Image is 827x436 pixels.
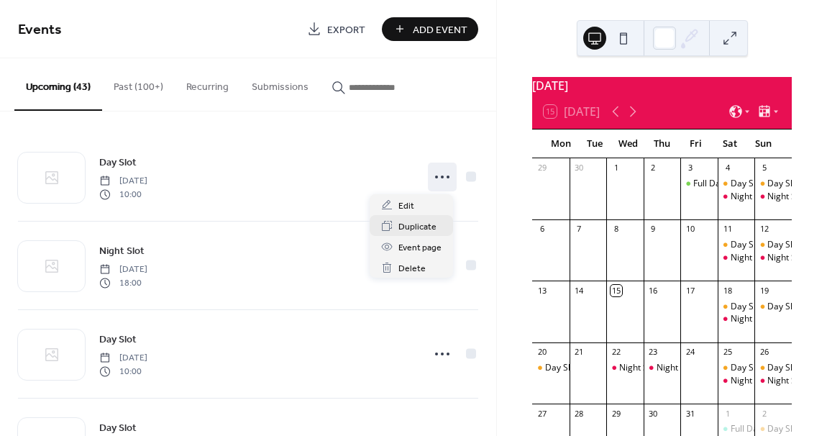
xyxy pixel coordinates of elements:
[731,239,764,251] div: Day Slot
[296,17,376,41] a: Export
[536,285,547,296] div: 13
[713,130,746,158] div: Sat
[718,423,755,435] div: Full Day Slot
[645,130,679,158] div: Thu
[722,347,733,358] div: 25
[240,58,320,109] button: Submissions
[759,163,769,173] div: 5
[731,191,769,203] div: Night Slot
[648,224,659,235] div: 9
[718,375,755,387] div: Night Slot
[767,178,800,190] div: Day Slot
[611,347,621,358] div: 22
[536,347,547,358] div: 20
[731,313,769,325] div: Night Slot
[693,178,742,190] div: Full Day Slot
[754,239,792,251] div: Day Slot
[619,362,658,374] div: Night Slot
[99,421,137,436] span: Day Slot
[398,240,442,255] span: Event page
[718,178,755,190] div: Day Slot
[611,224,621,235] div: 8
[718,239,755,251] div: Day Slot
[754,423,792,435] div: Day Slot
[767,301,800,313] div: Day Slot
[545,362,578,374] div: Day Slot
[685,285,695,296] div: 17
[413,22,467,37] span: Add Event
[722,285,733,296] div: 18
[99,332,137,348] span: Day Slot
[680,178,718,190] div: Full Day Slot
[544,130,577,158] div: Mon
[731,252,769,264] div: Night Slot
[731,362,764,374] div: Day Slot
[99,175,147,188] span: [DATE]
[648,347,659,358] div: 23
[685,347,695,358] div: 24
[611,285,621,296] div: 15
[532,77,792,94] div: [DATE]
[398,219,437,235] span: Duplicate
[685,408,695,419] div: 31
[99,155,137,171] span: Day Slot
[99,188,147,201] span: 10:00
[536,163,547,173] div: 29
[99,154,137,171] a: Day Slot
[99,331,137,348] a: Day Slot
[99,242,145,259] a: Night Slot
[731,423,780,435] div: Full Day Slot
[574,408,585,419] div: 28
[99,263,147,276] span: [DATE]
[746,130,780,158] div: Sun
[574,285,585,296] div: 14
[574,347,585,358] div: 21
[754,252,792,264] div: Night Slot
[611,408,621,419] div: 29
[767,362,800,374] div: Day Slot
[685,224,695,235] div: 10
[722,224,733,235] div: 11
[574,224,585,235] div: 7
[731,375,769,387] div: Night Slot
[532,362,570,374] div: Day Slot
[759,408,769,419] div: 2
[718,301,755,313] div: Day Slot
[99,365,147,378] span: 10:00
[685,163,695,173] div: 3
[398,261,426,276] span: Delete
[767,252,806,264] div: Night Slot
[102,58,175,109] button: Past (100+)
[679,130,713,158] div: Fri
[767,239,800,251] div: Day Slot
[611,130,645,158] div: Wed
[754,375,792,387] div: Night Slot
[648,408,659,419] div: 30
[382,17,478,41] button: Add Event
[648,285,659,296] div: 16
[759,285,769,296] div: 19
[754,362,792,374] div: Day Slot
[767,191,806,203] div: Night Slot
[718,191,755,203] div: Night Slot
[99,276,147,289] span: 18:00
[606,362,644,374] div: Night Slot
[398,199,414,214] span: Edit
[731,178,764,190] div: Day Slot
[718,362,755,374] div: Day Slot
[754,178,792,190] div: Day Slot
[722,408,733,419] div: 1
[718,252,755,264] div: Night Slot
[767,375,806,387] div: Night Slot
[175,58,240,109] button: Recurring
[577,130,611,158] div: Tue
[574,163,585,173] div: 30
[731,301,764,313] div: Day Slot
[767,423,800,435] div: Day Slot
[99,244,145,259] span: Night Slot
[327,22,365,37] span: Export
[99,352,147,365] span: [DATE]
[657,362,695,374] div: Night Slot
[644,362,681,374] div: Night Slot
